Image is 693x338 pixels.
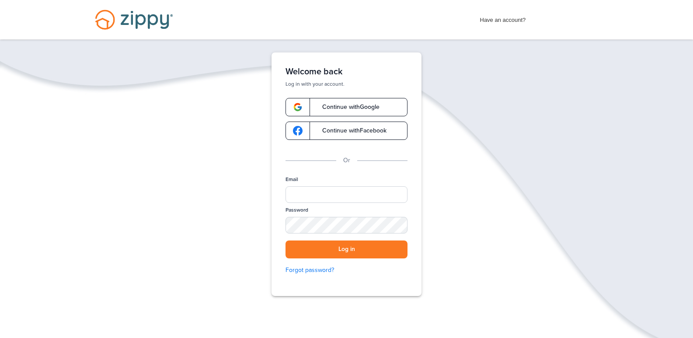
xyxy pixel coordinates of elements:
[286,186,407,203] input: Email
[293,126,303,136] img: google-logo
[286,66,407,77] h1: Welcome back
[313,104,380,110] span: Continue with Google
[313,128,387,134] span: Continue with Facebook
[343,156,350,165] p: Or
[286,80,407,87] p: Log in with your account.
[286,265,407,275] a: Forgot password?
[286,206,308,214] label: Password
[286,176,298,183] label: Email
[293,102,303,112] img: google-logo
[286,240,407,258] button: Log in
[286,98,407,116] a: google-logoContinue withGoogle
[286,217,407,233] input: Password
[286,122,407,140] a: google-logoContinue withFacebook
[480,11,526,25] span: Have an account?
